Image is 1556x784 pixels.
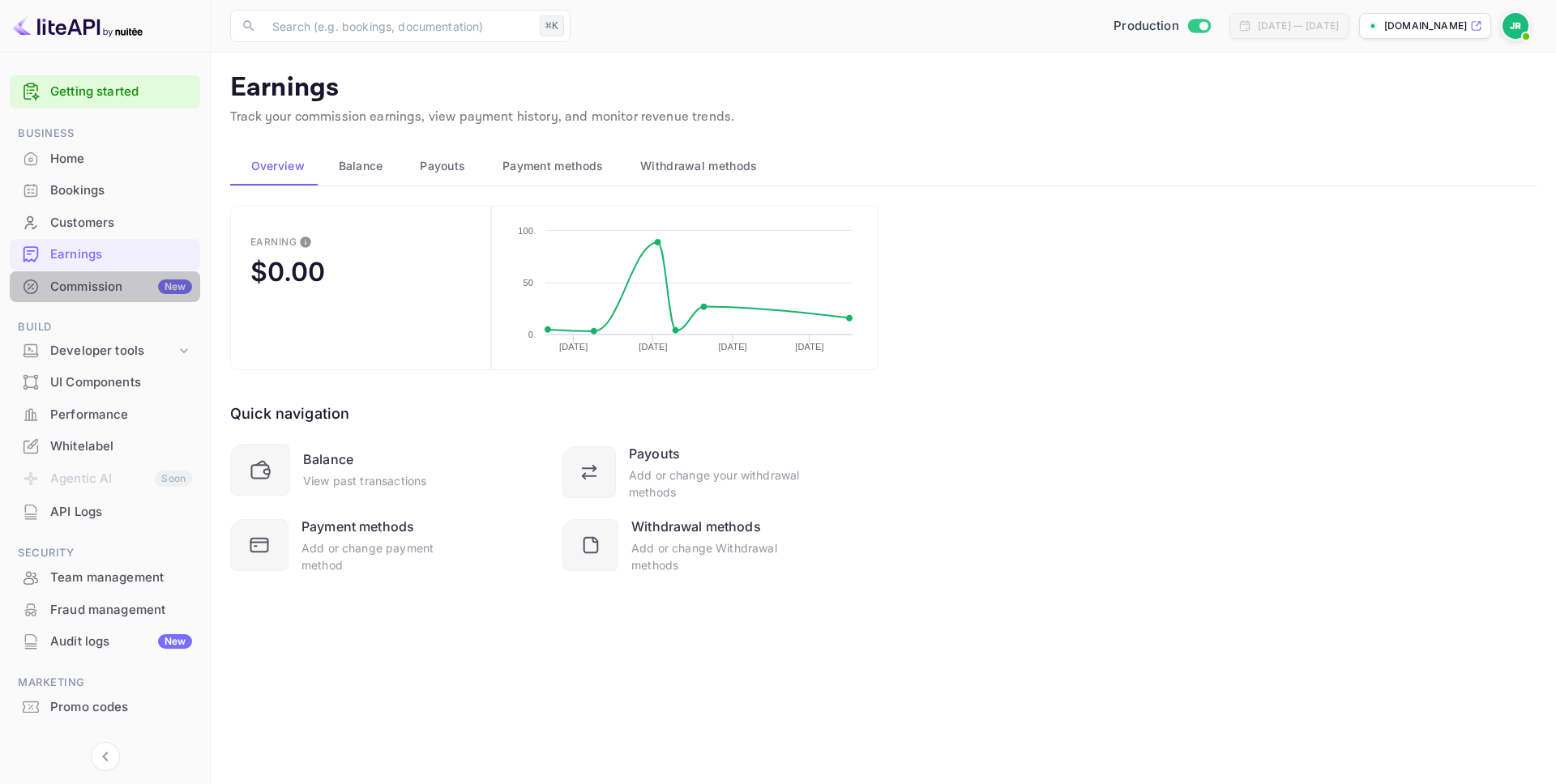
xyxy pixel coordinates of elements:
div: UI Components [50,373,192,392]
div: Switch to Sandbox mode [1107,17,1216,36]
p: [DOMAIN_NAME] [1384,19,1467,33]
div: Payouts [629,444,680,463]
span: Production [1114,17,1179,36]
text: [DATE] [796,342,824,352]
div: $0.00 [250,256,325,288]
span: Payouts [420,156,465,176]
img: John A Richards [1503,13,1528,39]
div: Developer tools [50,342,176,360]
div: CommissionNew [10,271,200,303]
button: Collapse navigation [91,742,120,771]
span: Marketing [10,674,200,692]
div: Promo codes [50,698,192,717]
div: Earning [250,236,297,248]
div: Payment methods [301,517,414,536]
span: Security [10,544,200,562]
div: Whitelabel [10,431,200,462]
input: Search (e.g. bookings, documentation) [263,10,533,42]
div: Quick navigation [230,403,349,424]
span: Withdrawal methods [640,156,757,176]
div: Audit logsNew [10,626,200,658]
text: 100 [518,226,533,236]
button: This is the amount of confirmed commission that will be paid to you on the next scheduled deposit [293,229,318,255]
div: Bookings [50,181,192,200]
a: Getting started [50,83,192,101]
div: API Logs [10,496,200,528]
div: Fraud management [50,601,192,620]
div: Team management [50,569,192,587]
p: Track your commission earnings, view payment history, and monitor revenue trends. [230,108,1537,127]
div: Whitelabel [50,437,192,456]
a: Promo codes [10,692,200,722]
div: Add or change Withdrawal methods [631,539,801,573]
div: Earnings [10,239,200,271]
div: Promo codes [10,692,200,723]
a: Customers [10,207,200,237]
div: New [158,634,192,649]
div: Home [50,150,192,168]
div: Add or change your withdrawal methods [629,467,801,501]
div: Home [10,143,200,175]
text: [DATE] [559,342,588,352]
div: Audit logs [50,633,192,651]
a: Audit logsNew [10,626,200,656]
img: LiteAPI logo [13,13,143,39]
div: scrollable auto tabs example [230,147,1537,185]
a: UI Components [10,367,200,397]
span: Payment methods [502,156,604,176]
a: Earnings [10,239,200,269]
div: Balance [303,450,353,469]
div: View past transactions [303,472,426,489]
p: Earnings [230,72,1537,104]
div: [DATE] — [DATE] [1258,19,1339,33]
a: Whitelabel [10,431,200,461]
div: Team management [10,562,200,594]
div: Performance [50,406,192,424]
a: Fraud management [10,594,200,624]
div: API Logs [50,503,192,522]
a: Team management [10,562,200,592]
button: EarningThis is the amount of confirmed commission that will be paid to you on the next scheduled ... [230,206,491,370]
div: Add or change payment method [301,539,468,573]
div: Customers [50,214,192,232]
div: ⌘K [540,15,564,36]
div: Customers [10,207,200,239]
a: API Logs [10,496,200,526]
a: Bookings [10,175,200,205]
text: [DATE] [639,342,667,352]
text: 0 [528,330,532,339]
text: 50 [523,278,533,288]
div: Earnings [50,245,192,264]
a: Home [10,143,200,173]
span: Balance [339,156,383,176]
text: [DATE] [718,342,746,352]
div: Withdrawal methods [631,517,761,536]
a: CommissionNew [10,271,200,301]
div: Developer tools [10,337,200,365]
div: Fraud management [10,594,200,626]
span: Overview [251,156,305,176]
div: Performance [10,399,200,431]
div: Commission [50,278,192,296]
span: Build [10,318,200,336]
div: Bookings [10,175,200,207]
div: UI Components [10,367,200,398]
span: Business [10,125,200,143]
div: New [158,279,192,294]
div: Getting started [10,75,200,109]
a: Performance [10,399,200,429]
